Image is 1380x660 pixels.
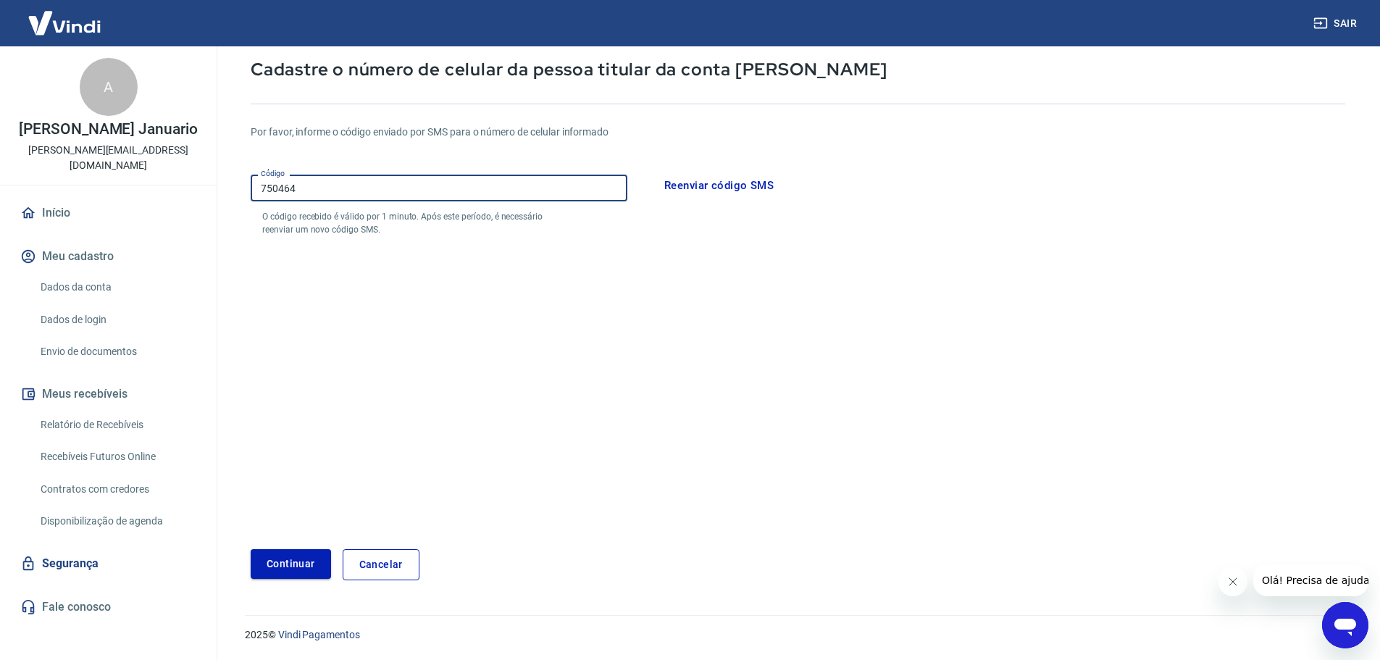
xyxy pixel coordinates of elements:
[262,210,569,236] p: O código recebido é válido por 1 minuto. Após este período, é necessário reenviar um novo código ...
[17,1,112,45] img: Vindi
[261,168,285,179] label: Código
[17,591,199,623] a: Fale conosco
[35,506,199,536] a: Disponibilização de agenda
[1310,10,1363,37] button: Sair
[278,629,360,640] a: Vindi Pagamentos
[656,170,782,201] button: Reenviar código SMS
[17,197,199,229] a: Início
[35,272,199,302] a: Dados da conta
[17,548,199,580] a: Segurança
[1322,602,1368,648] iframe: Botão para abrir a janela de mensagens
[17,241,199,272] button: Meu cadastro
[35,442,199,472] a: Recebíveis Futuros Online
[35,410,199,440] a: Relatório de Recebíveis
[35,475,199,504] a: Contratos com credores
[343,549,419,580] a: Cancelar
[1253,564,1368,596] iframe: Mensagem da empresa
[35,305,199,335] a: Dados de login
[251,549,331,579] button: Continuar
[245,627,1345,643] p: 2025 ©
[9,10,122,22] span: Olá! Precisa de ajuda?
[80,58,138,116] div: A
[35,337,199,367] a: Envio de documentos
[17,378,199,410] button: Meus recebíveis
[19,122,198,137] p: [PERSON_NAME] Januario
[251,125,1345,140] h6: Por favor, informe o código enviado por SMS para o número de celular informado
[251,58,1345,80] p: Cadastre o número de celular da pessoa titular da conta [PERSON_NAME]
[1218,567,1247,596] iframe: Fechar mensagem
[12,143,205,173] p: [PERSON_NAME][EMAIL_ADDRESS][DOMAIN_NAME]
